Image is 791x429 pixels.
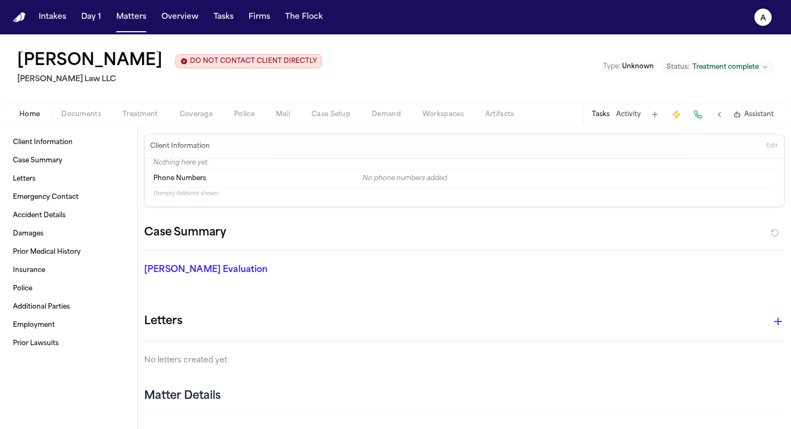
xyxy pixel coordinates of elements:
button: The Flock [281,8,327,27]
span: Edit [766,142,778,150]
span: Phone Numbers [153,174,206,183]
button: Create Immediate Task [669,107,684,122]
button: Edit Type: Unknown [600,61,657,72]
button: Intakes [34,8,70,27]
a: Additional Parties [9,298,129,316]
button: Add Task [647,107,662,122]
h2: Matter Details [144,389,221,404]
a: Client Information [9,134,129,151]
button: Edit client contact restriction [175,54,322,68]
span: DO NOT CONTACT CLIENT DIRECTLY [190,57,317,66]
a: Case Summary [9,152,129,169]
h1: Letters [144,313,182,330]
span: Status: [667,63,689,71]
a: Emergency Contact [9,189,129,206]
a: Damages [9,225,129,242]
a: Insurance [9,262,129,279]
span: Mail [276,110,290,119]
a: Home [13,12,26,23]
a: Prior Medical History [9,244,129,261]
span: Type : [603,63,620,70]
button: Activity [616,110,641,119]
h1: [PERSON_NAME] [17,52,163,71]
a: Police [9,280,129,297]
span: Coverage [180,110,213,119]
div: No phone numbers added [363,174,775,183]
span: Documents [61,110,101,119]
button: Edit matter name [17,52,163,71]
span: Treatment complete [693,63,759,71]
button: Firms [244,8,274,27]
span: Treatment [123,110,158,119]
span: Police [234,110,255,119]
p: No letters created yet [144,354,785,367]
span: Assistant [744,110,774,119]
span: Artifacts [485,110,514,119]
p: Nothing here yet. [153,159,775,169]
span: Demand [372,110,401,119]
a: Employment [9,317,129,334]
h2: [PERSON_NAME] Law LLC [17,73,322,86]
span: Home [19,110,40,119]
p: [PERSON_NAME] Evaluation [144,263,349,276]
span: Unknown [622,63,654,70]
button: Make a Call [690,107,705,122]
button: Change status from Treatment complete [661,61,774,74]
h3: Client Information [148,142,212,151]
button: Matters [112,8,151,27]
p: 11 empty fields not shown. [153,190,775,198]
a: Accident Details [9,207,129,224]
span: Workspaces [422,110,464,119]
a: Prior Lawsuits [9,335,129,352]
button: Assistant [733,110,774,119]
button: Edit [763,138,781,155]
h2: Case Summary [144,224,226,241]
button: Overview [157,8,203,27]
img: Finch Logo [13,12,26,23]
button: Tasks [592,110,610,119]
button: Tasks [209,8,238,27]
span: Case Setup [312,110,350,119]
button: Day 1 [77,8,105,27]
a: Letters [9,170,129,188]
